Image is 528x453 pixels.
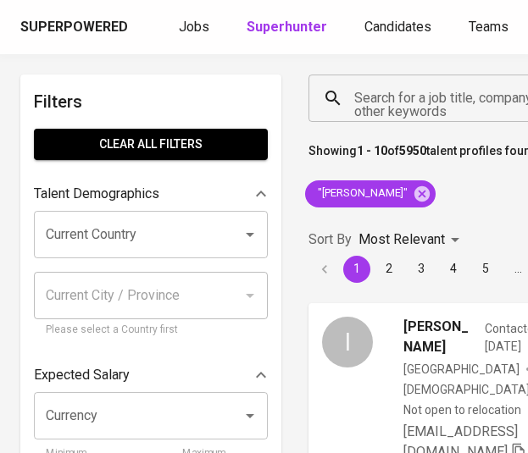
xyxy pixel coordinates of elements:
[364,19,431,35] span: Candidates
[408,256,435,283] button: Go to page 3
[305,180,436,207] div: "[PERSON_NAME]"
[34,129,268,160] button: Clear All filters
[247,17,331,38] a: Superhunter
[472,256,499,283] button: Go to page 5
[469,19,509,35] span: Teams
[34,358,268,392] div: Expected Salary
[179,17,213,38] a: Jobs
[34,177,268,211] div: Talent Demographics
[238,223,262,246] button: Open
[358,224,465,256] div: Most Relevant
[308,229,352,250] p: Sort By
[46,322,256,339] p: Please select a Country first
[357,144,387,157] b: 1 - 10
[440,256,467,283] button: Go to page 4
[34,88,268,115] h6: Filters
[375,256,403,283] button: Go to page 2
[20,18,131,37] a: Superpowered
[247,19,327,35] b: Superhunter
[305,185,418,202] span: "[PERSON_NAME]"
[238,404,262,428] button: Open
[322,317,373,367] div: I
[403,361,520,378] div: [GEOGRAPHIC_DATA]
[34,365,130,385] p: Expected Salary
[47,134,254,155] span: Clear All filters
[403,401,521,418] p: Not open to relocation
[399,144,426,157] b: 5950
[358,229,445,250] p: Most Relevant
[403,317,478,357] span: [PERSON_NAME]
[364,17,435,38] a: Candidates
[469,17,512,38] a: Teams
[343,256,370,283] button: page 1
[179,19,209,35] span: Jobs
[20,18,128,37] div: Superpowered
[34,184,159,204] p: Talent Demographics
